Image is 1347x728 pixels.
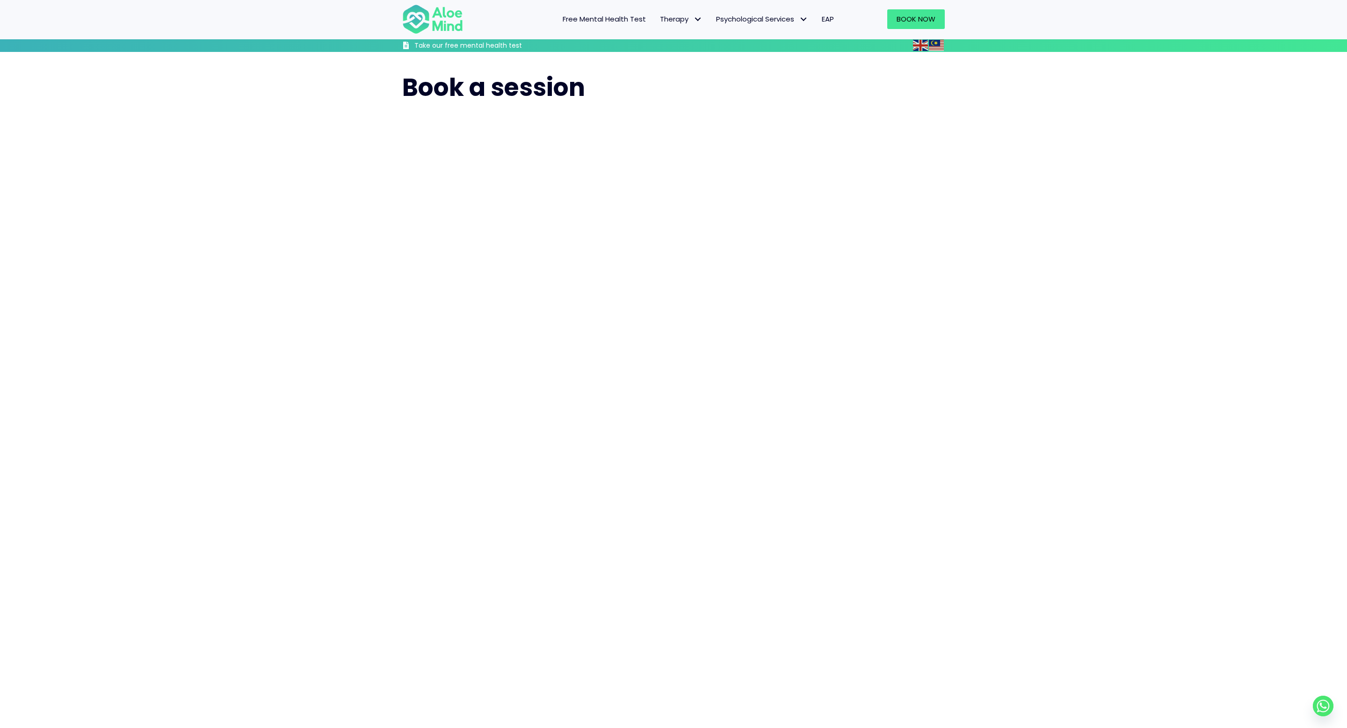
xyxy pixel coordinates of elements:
[402,70,585,104] span: Book a session
[691,13,704,26] span: Therapy: submenu
[660,14,702,24] span: Therapy
[716,14,808,24] span: Psychological Services
[709,9,815,29] a: Psychological ServicesPsychological Services: submenu
[887,9,945,29] a: Book Now
[402,4,463,35] img: Aloe mind Logo
[929,40,944,51] img: ms
[1313,696,1333,716] a: Whatsapp
[563,14,646,24] span: Free Mental Health Test
[797,13,810,26] span: Psychological Services: submenu
[913,40,929,51] a: English
[913,40,928,51] img: en
[414,41,572,51] h3: Take our free mental health test
[653,9,709,29] a: TherapyTherapy: submenu
[815,9,841,29] a: EAP
[556,9,653,29] a: Free Mental Health Test
[897,14,935,24] span: Book Now
[402,124,945,720] iframe: To enrich screen reader interactions, please activate Accessibility in Grammarly extension settings
[402,41,572,52] a: Take our free mental health test
[475,9,841,29] nav: Menu
[929,40,945,51] a: Malay
[822,14,834,24] span: EAP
